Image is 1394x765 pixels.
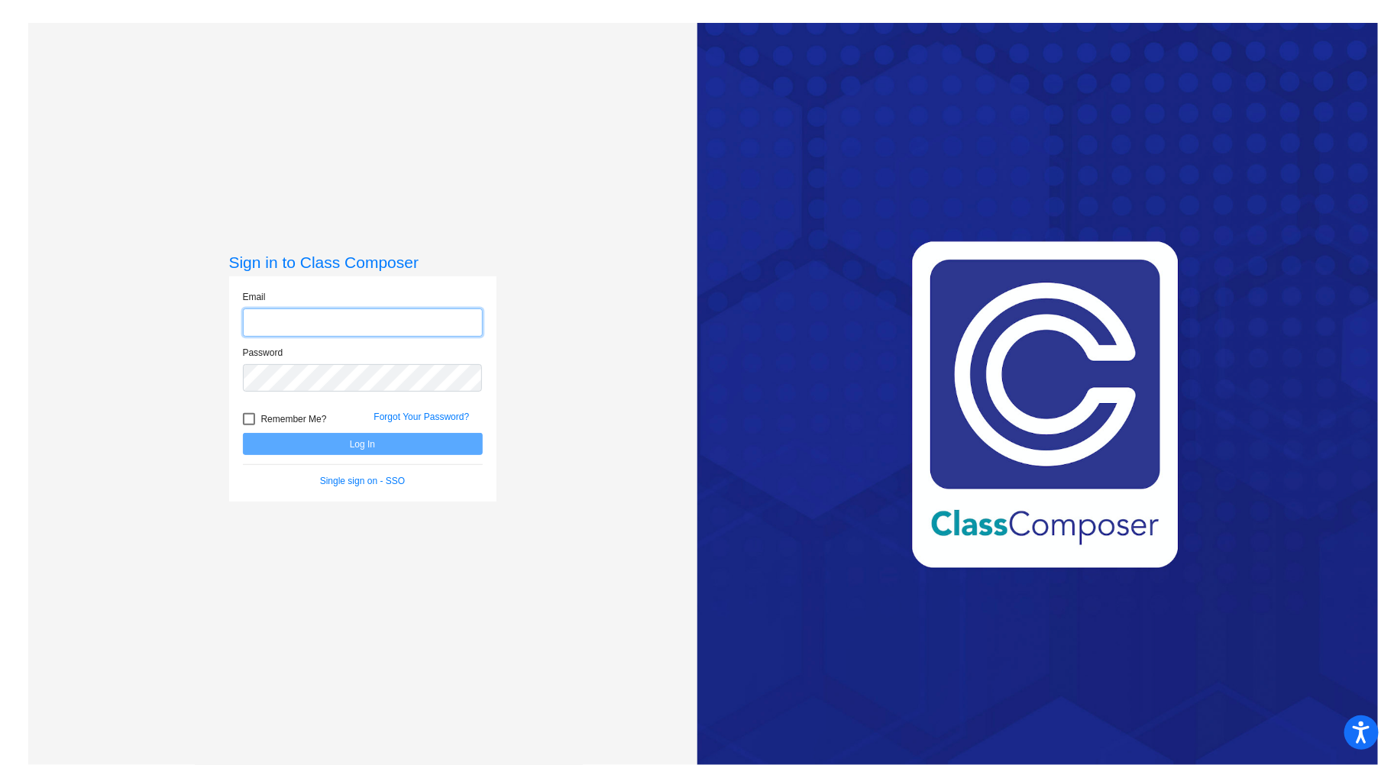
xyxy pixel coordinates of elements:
h3: Sign in to Class Composer [229,253,496,272]
a: Single sign on - SSO [320,476,405,486]
label: Password [243,346,283,360]
button: Log In [243,433,483,455]
a: Forgot Your Password? [374,412,470,422]
label: Email [243,290,266,304]
span: Remember Me? [261,410,327,428]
